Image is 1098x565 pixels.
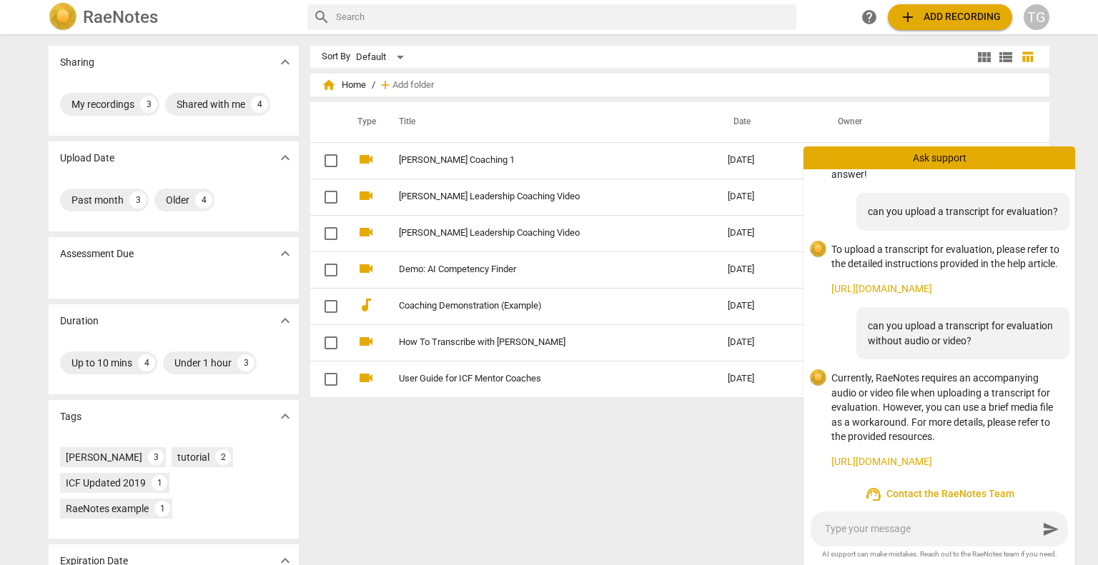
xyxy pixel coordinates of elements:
[277,408,294,425] span: expand_more
[357,187,375,204] span: videocam
[177,97,245,111] div: Shared with me
[357,296,375,314] span: audiotrack
[997,49,1014,66] span: view_list
[995,46,1017,68] button: List view
[274,147,296,169] button: Show more
[716,324,821,361] td: [DATE]
[974,46,995,68] button: Tile view
[399,264,676,275] a: Demo: AI Competency Finder
[152,475,167,491] div: 1
[357,151,375,168] span: videocam
[166,193,189,207] div: Older
[177,450,209,464] div: tutorial
[815,486,1064,503] span: Contact the RaeNotes Team
[251,96,268,113] div: 4
[357,224,375,241] span: videocam
[399,155,676,166] a: [PERSON_NAME] Coaching 1
[399,374,676,384] a: User Guide for ICF Mentor Coaches
[356,46,409,69] div: Default
[716,361,821,397] td: [DATE]
[399,228,676,239] a: [PERSON_NAME] Leadership Coaching Video
[382,102,716,142] th: Title
[49,3,296,31] a: LogoRaeNotes
[716,215,821,251] td: [DATE]
[372,80,375,91] span: /
[274,310,296,331] button: Show more
[83,7,158,27] h2: RaeNotes
[831,454,1064,469] a: [URL][DOMAIN_NAME]
[803,480,1075,509] button: Contact the RaeNotes Team
[831,371,1064,444] p: Currently, RaeNotes requires an accompanying audio or video file when uploading a transcript for ...
[856,307,1069,359] div: can you upload a transcript for evaluation without audio or video?
[60,55,94,70] p: Sharing
[277,149,294,166] span: expand_more
[392,80,434,91] span: Add folder
[821,102,1018,142] th: Owner
[810,241,826,258] img: 07265d9b138777cce26606498f17c26b.svg
[716,251,821,288] td: [DATE]
[138,354,155,371] div: 4
[1017,46,1038,68] button: Table view
[277,245,294,262] span: expand_more
[357,333,375,350] span: videocam
[1042,521,1059,538] span: send
[399,191,676,202] a: [PERSON_NAME] Leadership Coaching Video
[66,450,142,464] div: [PERSON_NAME]
[357,260,375,277] span: videocam
[831,242,1064,271] p: To upload a transcript for evaluation, please refer to the detailed instructions provided in the ...
[274,406,296,427] button: Show more
[856,193,1069,231] div: can you upload a transcript for evaluation?
[1024,4,1049,30] button: TG
[716,179,821,215] td: [DATE]
[60,409,81,424] p: Tags
[66,501,149,516] div: RaeNotes example
[71,97,134,111] div: My recordings
[861,9,878,26] span: help
[976,49,993,66] span: view_module
[148,449,164,465] div: 3
[815,549,1064,559] span: AI support can make mistakes. Reach out to the RaeNotes team if you need.
[277,54,294,71] span: expand_more
[313,9,330,26] span: search
[1038,516,1064,542] button: Send
[865,486,882,503] span: support_agent
[322,78,366,92] span: Home
[357,369,375,386] span: videocam
[322,78,336,92] span: home
[154,501,170,516] div: 1
[66,476,146,490] div: ICF Updated 2019
[322,51,350,62] div: Sort By
[399,301,676,311] a: Coaching Demonstration (Example)
[71,356,132,370] div: Up to 10 mins
[899,9,916,26] span: add
[274,51,296,73] button: Show more
[716,288,821,324] td: [DATE]
[856,4,882,30] a: Help
[716,142,821,179] td: [DATE]
[60,314,99,329] p: Duration
[60,246,134,261] p: Assessment Due
[399,337,676,348] a: How To Transcribe with [PERSON_NAME]
[60,151,114,166] p: Upload Date
[803,146,1075,169] div: Ask support
[336,6,791,29] input: Search
[49,3,77,31] img: Logo
[810,369,826,386] img: 07265d9b138777cce26606498f17c26b.svg
[129,191,147,209] div: 3
[1021,50,1034,64] span: table_chart
[346,102,382,142] th: Type
[195,191,212,209] div: 4
[71,193,124,207] div: Past month
[899,9,1001,26] span: Add recording
[716,102,821,142] th: Date
[888,4,1012,30] button: Upload
[237,354,254,371] div: 3
[174,356,232,370] div: Under 1 hour
[274,243,296,264] button: Show more
[831,281,1064,296] a: [URL][DOMAIN_NAME]
[140,96,157,113] div: 3
[277,312,294,329] span: expand_more
[378,78,392,92] span: add
[215,449,231,465] div: 2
